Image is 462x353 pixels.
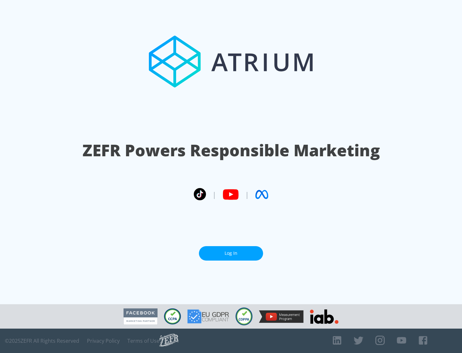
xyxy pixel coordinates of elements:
span: | [212,190,216,199]
img: CCPA Compliant [164,308,181,324]
img: GDPR Compliant [187,309,229,323]
a: Terms of Use [127,338,159,344]
img: IAB [310,309,338,324]
a: Log In [199,246,263,261]
h1: ZEFR Powers Responsible Marketing [82,139,380,161]
img: YouTube Measurement Program [259,310,304,323]
span: | [245,190,249,199]
img: Facebook Marketing Partner [124,308,158,325]
span: © 2025 ZEFR All Rights Reserved [5,338,79,344]
img: COPPA Compliant [235,307,252,325]
a: Privacy Policy [87,338,120,344]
